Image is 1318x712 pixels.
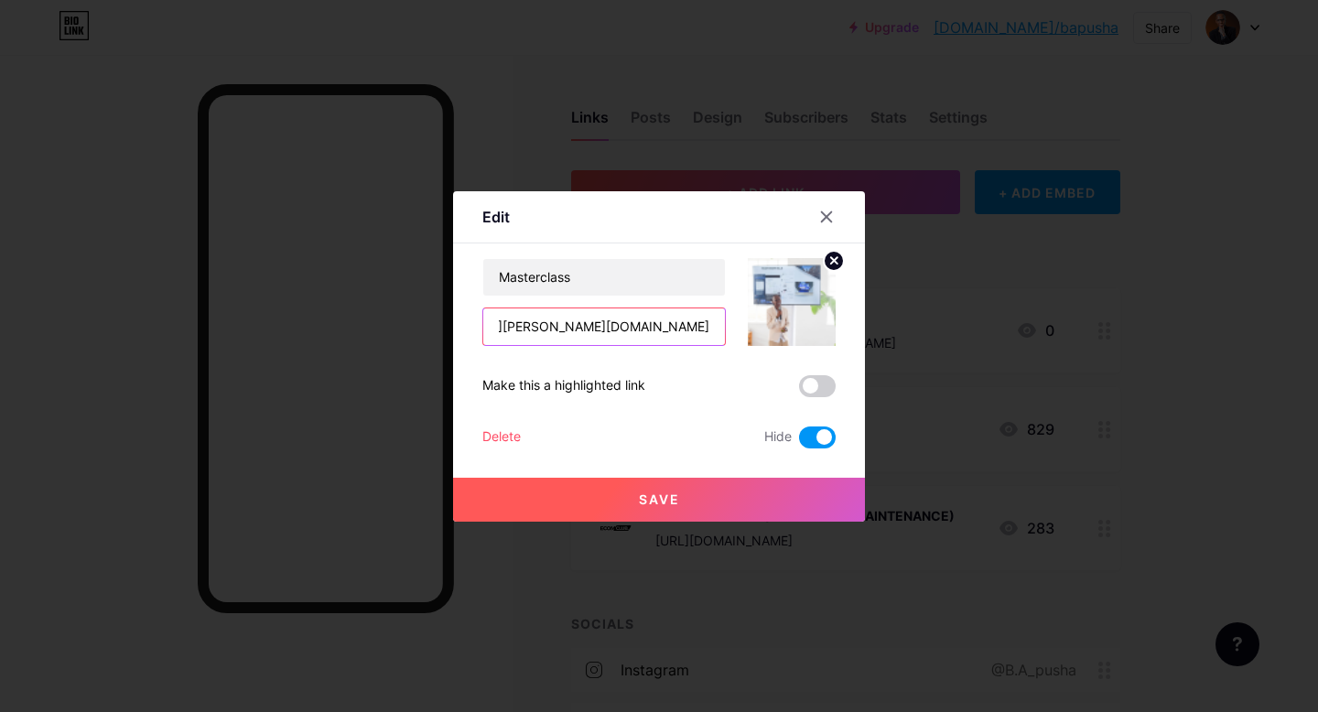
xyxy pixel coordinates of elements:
div: Make this a highlighted link [482,375,645,397]
input: URL [483,308,725,345]
input: Title [483,259,725,296]
span: Save [639,491,680,507]
button: Save [453,478,865,522]
span: Hide [764,426,792,448]
div: Delete [482,426,521,448]
div: Edit [482,206,510,228]
img: link_thumbnail [748,258,836,346]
